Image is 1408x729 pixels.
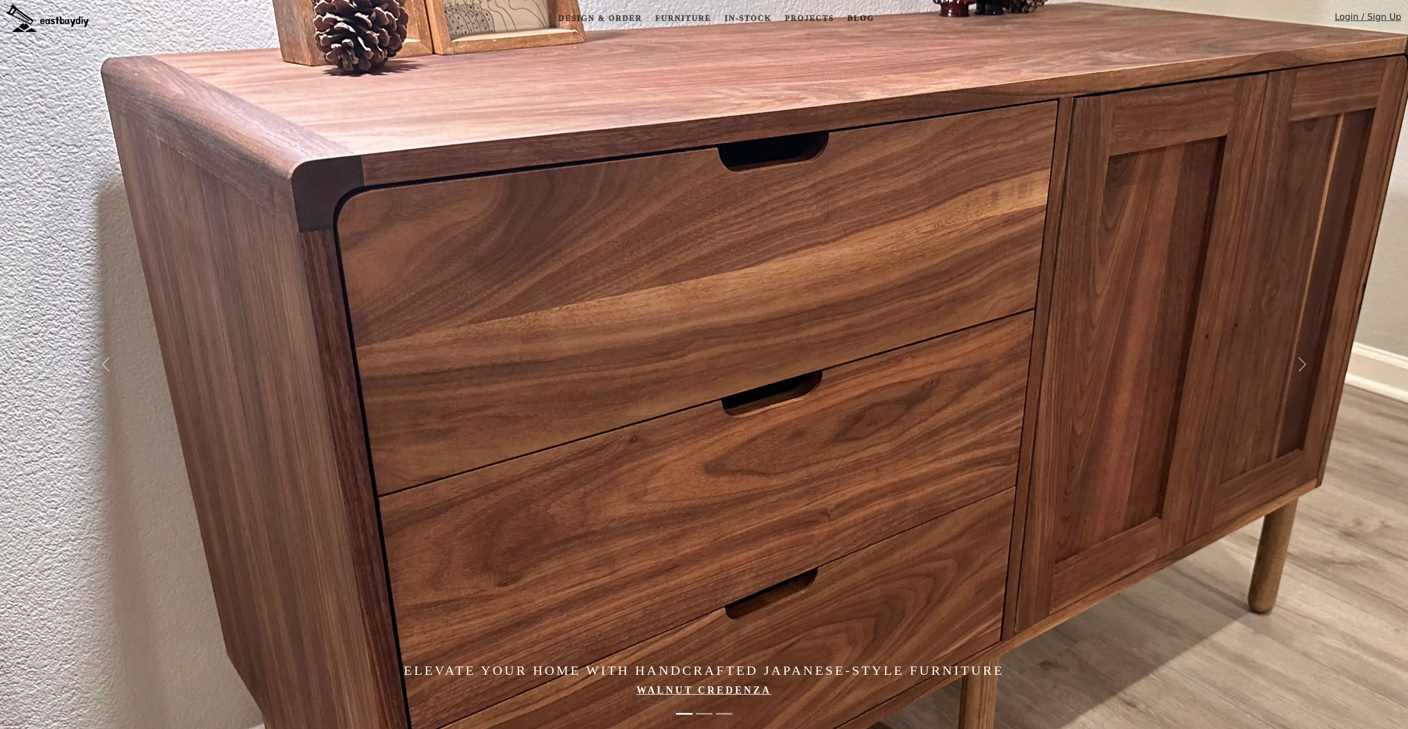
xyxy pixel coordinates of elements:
[554,8,646,29] a: Design & Order
[211,663,1197,679] h4: Elevate Your Home with Handcrafted Japanese-Style Furniture
[696,707,713,720] button: Elevate Your Home with Handcrafted Japanese-Style Furniture
[720,8,776,29] a: In-stock
[716,707,732,720] button: Made in the Bay Area
[636,685,771,696] a: Walnut Credenza
[7,4,89,32] img: eastbaydiy
[676,707,693,720] button: Elevate Your Home with Handcrafted Japanese-Style Furniture
[651,8,715,29] a: Furniture
[780,8,838,29] a: Projects
[843,8,879,29] a: Blog
[1334,11,1401,29] a: Login / Sign Up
